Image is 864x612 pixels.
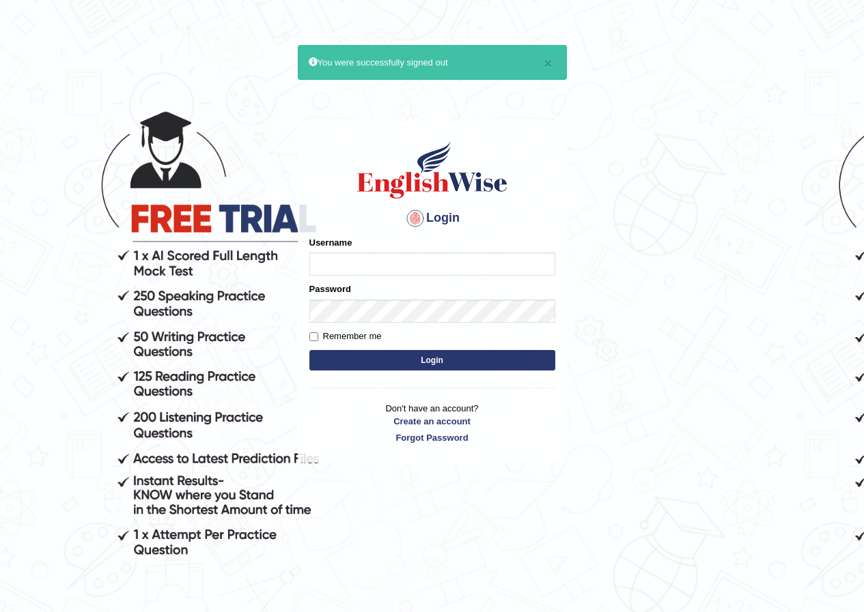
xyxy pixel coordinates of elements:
button: × [544,56,552,70]
input: Remember me [309,332,318,341]
label: Username [309,236,352,249]
label: Password [309,282,351,295]
a: Forgot Password [309,431,555,444]
img: Logo of English Wise sign in for intelligent practice with AI [354,139,510,201]
label: Remember me [309,330,382,343]
button: Login [309,350,555,370]
p: Don't have an account? [309,402,555,444]
h4: Login [309,207,555,229]
a: Create an account [309,415,555,428]
div: You were successfully signed out [298,45,567,80]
